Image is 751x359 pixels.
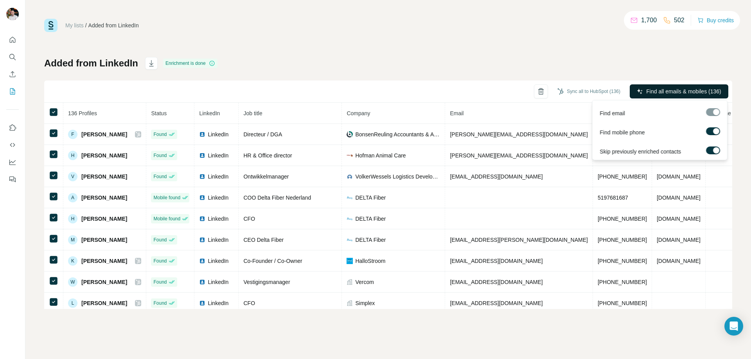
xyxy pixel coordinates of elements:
[153,300,167,307] span: Found
[598,237,647,243] span: [PHONE_NUMBER]
[208,278,228,286] span: LinkedIn
[199,131,205,138] img: LinkedIn logo
[243,258,302,264] span: Co-Founder / Co-Owner
[68,235,77,245] div: M
[347,110,370,116] span: Company
[208,194,228,202] span: LinkedIn
[450,173,543,180] span: [EMAIL_ADDRESS][DOMAIN_NAME]
[81,173,127,180] span: [PERSON_NAME]
[68,193,77,202] div: A
[81,194,127,202] span: [PERSON_NAME]
[724,317,743,336] div: Open Intercom Messenger
[81,130,127,138] span: [PERSON_NAME]
[81,257,127,265] span: [PERSON_NAME]
[450,237,588,243] span: [EMAIL_ADDRESS][PERSON_NAME][DOMAIN_NAME]
[347,258,353,264] img: company-logo
[81,215,127,223] span: [PERSON_NAME]
[674,16,685,25] p: 502
[81,299,127,307] span: [PERSON_NAME]
[657,237,701,243] span: [DOMAIN_NAME]
[600,109,625,117] span: Find email
[68,277,77,287] div: W
[355,173,440,180] span: VolkerWessels Logistics Development
[347,131,353,138] img: company-logo
[163,59,217,68] div: Enrichment is done
[199,152,205,159] img: LinkedIn logo
[151,110,167,116] span: Status
[81,236,127,244] span: [PERSON_NAME]
[347,173,353,180] img: company-logo
[450,110,464,116] span: Email
[598,195,628,201] span: 5197681687
[6,67,19,81] button: Enrich CSV
[44,57,138,70] h1: Added from LinkedIn
[243,195,311,201] span: COO Delta Fiber Nederland
[355,257,385,265] span: HalloStroom
[153,215,180,222] span: Mobile found
[243,173,289,180] span: Ontwikkelmanager
[44,19,57,32] img: Surfe Logo
[68,256,77,266] div: K
[6,8,19,20] img: Avatar
[710,110,731,116] span: Landline
[199,300,205,306] img: LinkedIn logo
[600,148,681,155] span: Skip previously enriched contacts
[243,152,292,159] span: HR & Office director
[153,194,180,201] span: Mobile found
[199,216,205,222] img: LinkedIn logo
[450,279,543,285] span: [EMAIL_ADDRESS][DOMAIN_NAME]
[68,298,77,308] div: L
[355,130,440,138] span: BonsenReuling Accountants & Adviseurs
[598,258,647,264] span: [PHONE_NUMBER]
[153,173,167,180] span: Found
[355,278,374,286] span: Vercom
[68,214,77,223] div: H
[6,33,19,47] button: Quick start
[598,279,647,285] span: [PHONE_NUMBER]
[355,236,386,244] span: DELTA Fiber
[598,173,647,180] span: [PHONE_NUMBER]
[243,300,255,306] span: CFO
[208,130,228,138] span: LinkedIn
[641,16,657,25] p: 1,700
[355,194,386,202] span: DELTA Fiber
[243,216,255,222] span: CFO
[153,279,167,286] span: Found
[450,300,543,306] span: [EMAIL_ADDRESS][DOMAIN_NAME]
[6,138,19,152] button: Use Surfe API
[243,279,290,285] span: Vestigingsmanager
[199,173,205,180] img: LinkedIn logo
[347,195,353,201] img: company-logo
[68,151,77,160] div: H
[552,86,626,97] button: Sync all to HubSpot (136)
[657,195,701,201] span: [DOMAIN_NAME]
[6,155,19,169] button: Dashboard
[243,110,262,116] span: Job title
[6,84,19,98] button: My lists
[199,258,205,264] img: LinkedIn logo
[208,215,228,223] span: LinkedIn
[85,21,87,29] li: /
[630,84,728,98] button: Find all emails & mobiles (136)
[243,131,282,138] span: Directeur / DGA
[600,129,645,136] span: Find mobile phone
[81,152,127,159] span: [PERSON_NAME]
[450,258,543,264] span: [EMAIL_ADDRESS][DOMAIN_NAME]
[208,299,228,307] span: LinkedIn
[657,216,701,222] span: [DOMAIN_NAME]
[68,110,97,116] span: 136 Profiles
[697,15,734,26] button: Buy credits
[355,152,406,159] span: Hofman Animal Care
[598,300,647,306] span: [PHONE_NUMBER]
[68,130,77,139] div: F
[657,258,701,264] span: [DOMAIN_NAME]
[355,299,375,307] span: Simplex
[646,88,721,95] span: Find all emails & mobiles (136)
[347,237,353,243] img: company-logo
[88,21,139,29] div: Added from LinkedIn
[153,152,167,159] span: Found
[657,173,701,180] span: [DOMAIN_NAME]
[208,257,228,265] span: LinkedIn
[355,215,386,223] span: DELTA Fiber
[450,152,588,159] span: [PERSON_NAME][EMAIL_ADDRESS][DOMAIN_NAME]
